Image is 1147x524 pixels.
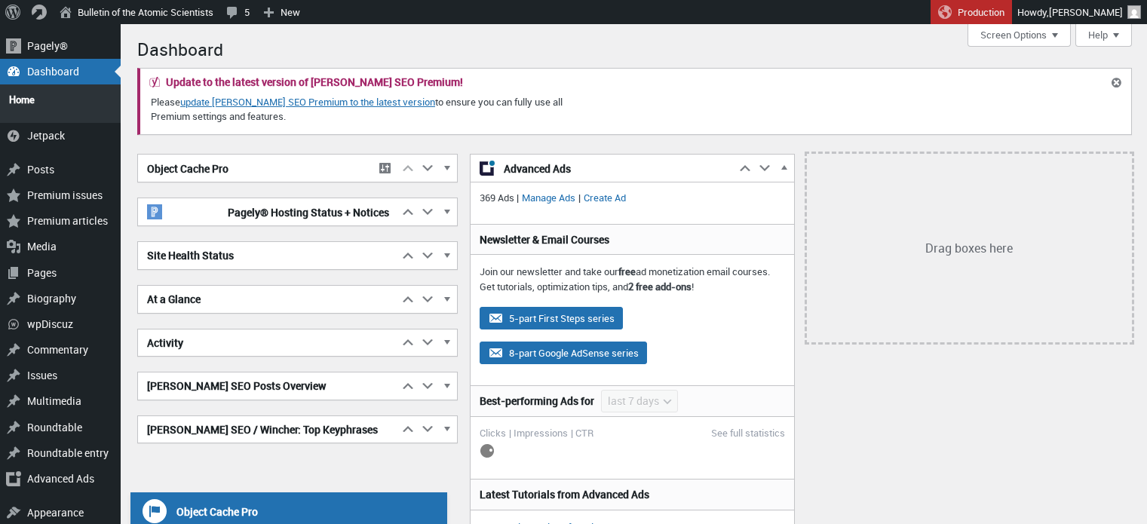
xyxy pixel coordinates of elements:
strong: 2 free add-ons [628,280,692,293]
img: loading [480,443,495,458]
p: Join our newsletter and take our ad monetization email courses. Get tutorials, optimization tips,... [480,265,785,294]
p: 369 Ads | | [480,191,785,206]
strong: free [618,265,636,278]
button: Screen Options [968,24,1071,47]
h2: Pagely® Hosting Status + Notices [138,198,398,225]
img: pagely-w-on-b20x20.png [147,204,162,219]
a: Create Ad [581,191,629,204]
span: [PERSON_NAME] [1049,5,1123,19]
p: Please to ensure you can fully use all Premium settings and features. [149,93,605,125]
h3: Latest Tutorials from Advanced Ads [480,487,785,502]
button: 8-part Google AdSense series [480,342,647,364]
button: Help [1075,24,1132,47]
a: update [PERSON_NAME] SEO Premium to the latest version [180,95,435,109]
button: 5-part First Steps series [480,307,623,329]
a: Manage Ads [519,191,578,204]
h3: Best-performing Ads for [480,394,594,409]
h2: Site Health Status [138,242,398,269]
h3: Newsletter & Email Courses [480,232,785,247]
h2: Update to the latest version of [PERSON_NAME] SEO Premium! [166,77,463,87]
h2: Object Cache Pro [138,155,371,182]
h2: [PERSON_NAME] SEO / Wincher: Top Keyphrases [138,416,398,443]
h2: At a Glance [138,286,398,313]
h2: Activity [138,329,398,357]
h1: Dashboard [137,32,1132,64]
span: Advanced Ads [504,161,727,176]
h2: [PERSON_NAME] SEO Posts Overview [138,372,398,400]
